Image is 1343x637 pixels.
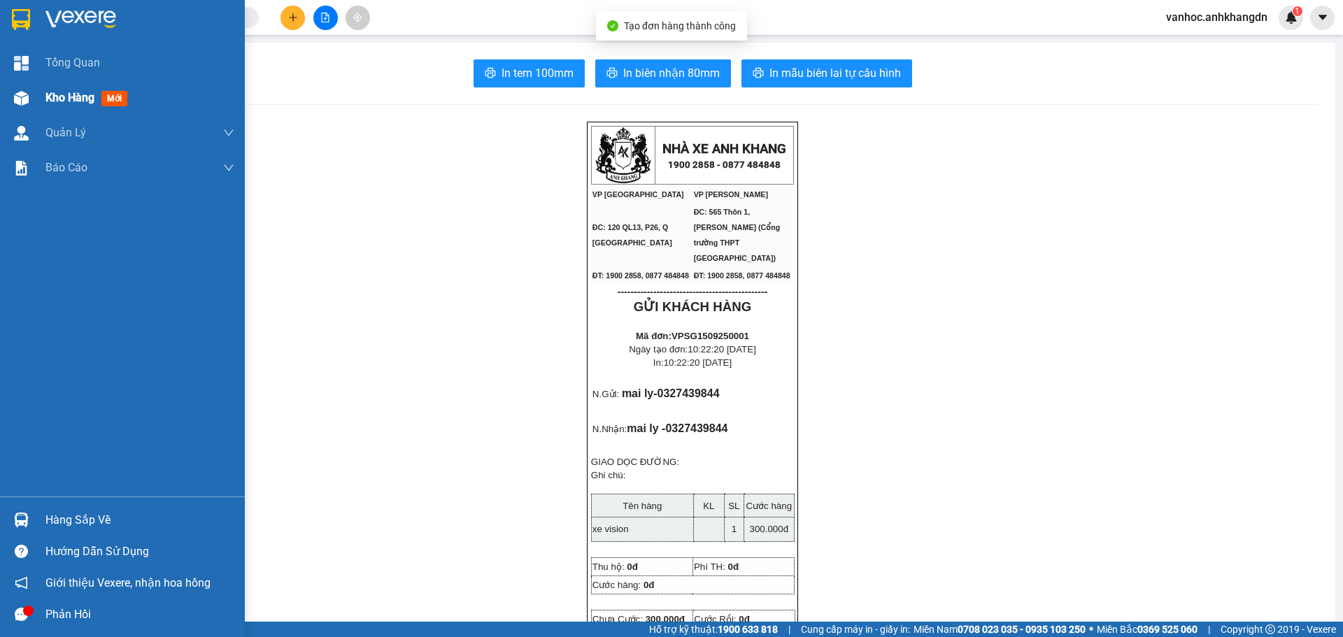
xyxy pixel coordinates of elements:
span: plus [288,13,298,22]
span: file-add [320,13,330,22]
span: Miền Nam [914,622,1086,637]
span: printer [753,67,764,80]
img: logo-vxr [12,9,30,30]
span: VPSG1509250001 [671,331,749,341]
span: ĐC: 120 QL13, P26, Q [GEOGRAPHIC_DATA] [592,223,672,247]
span: Quản Lý [45,124,86,141]
span: down [223,162,234,173]
span: ĐC: 565 Thôn 1, [PERSON_NAME] (Cổng trường THPT [GEOGRAPHIC_DATA]) [694,208,781,262]
span: aim [353,13,362,22]
span: down [223,127,234,138]
span: Cước hàng [746,501,792,511]
span: check-circle [607,20,618,31]
span: In tem 100mm [502,64,574,82]
strong: 1900 2858 - 0877 484848 [668,159,781,170]
button: printerIn biên nhận 80mm [595,59,731,87]
strong: NHÀ XE ANH KHANG [662,141,786,157]
button: printerIn tem 100mm [474,59,585,87]
button: aim [346,6,370,30]
span: Tổng Quan [45,54,100,71]
span: 1 [732,524,737,534]
span: caret-down [1316,11,1329,24]
span: VP [GEOGRAPHIC_DATA] [592,190,684,199]
span: In mẫu biên lai tự cấu hình [769,64,901,82]
span: 0đ [644,580,655,590]
span: Cước Rồi: [694,614,750,624]
button: plus [280,6,305,30]
span: ⚪️ [1089,627,1093,632]
span: | [788,622,790,637]
span: Tạo đơn hàng thành công [624,20,736,31]
span: copyright [1265,624,1275,634]
span: printer [485,67,496,80]
img: warehouse-icon [14,91,29,106]
button: file-add [313,6,338,30]
strong: 0708 023 035 - 0935 103 250 [958,624,1086,635]
span: notification [15,576,28,589]
span: 0327439844 [658,387,720,399]
span: ĐT: 1900 2858, 0877 484848 [592,271,689,280]
span: N.Gửi: [592,389,619,399]
div: Hướng dẫn sử dụng [45,541,234,562]
span: GIAO DỌC ĐƯỜNG: [591,457,679,467]
div: Hàng sắp về [45,510,234,531]
button: caret-down [1310,6,1335,30]
span: SL [728,501,739,511]
span: 0đ [728,561,739,572]
span: 10:22:20 [DATE] [664,357,732,368]
span: - [653,387,719,399]
span: question-circle [15,545,28,558]
span: xe vision [592,524,629,534]
span: printer [606,67,618,80]
span: 300.000đ [646,614,685,624]
span: Chưa Cước: [592,614,685,624]
span: In biên nhận 80mm [623,64,720,82]
span: Ghi chú: [591,470,626,480]
img: solution-icon [14,161,29,176]
img: warehouse-icon [14,513,29,527]
span: 0đ [739,614,750,624]
span: Cước hàng: [592,580,641,590]
span: mai ly [622,387,653,399]
span: Ngày tạo đơn: [629,344,756,355]
span: vanhoc.anhkhangdn [1155,8,1279,26]
span: KL [703,501,714,511]
span: 1 [1295,6,1300,16]
img: logo [595,127,651,183]
strong: 1900 633 818 [718,624,778,635]
span: Hỗ trợ kỹ thuật: [649,622,778,637]
span: Phí TH: [694,561,725,572]
strong: GỬI KHÁCH HÀNG [634,299,751,314]
span: message [15,608,28,621]
span: In: [653,357,732,368]
span: Giới thiệu Vexere, nhận hoa hồng [45,574,211,592]
div: Phản hồi [45,604,234,625]
strong: 0369 525 060 [1137,624,1198,635]
button: printerIn mẫu biên lai tự cấu hình [741,59,912,87]
span: 10:22:20 [DATE] [688,344,756,355]
span: Cung cấp máy in - giấy in: [801,622,910,637]
span: 0đ [627,561,638,572]
span: VP [PERSON_NAME] [694,190,768,199]
span: 300.000đ [749,524,788,534]
span: ---------------------------------------------- [618,286,767,297]
span: Tên hàng [623,501,662,511]
img: dashboard-icon [14,56,29,71]
img: icon-new-feature [1285,11,1298,24]
span: 0327439844 [665,422,727,434]
span: Thu hộ: [592,561,625,572]
img: warehouse-icon [14,126,29,141]
span: Báo cáo [45,159,87,176]
sup: 1 [1293,6,1302,16]
span: Kho hàng [45,91,94,104]
span: N.Nhận: [592,424,627,434]
span: Miền Bắc [1097,622,1198,637]
strong: Mã đơn: [636,331,749,341]
span: | [1208,622,1210,637]
span: ĐT: 1900 2858, 0877 484848 [694,271,790,280]
span: mai ly - [627,422,727,434]
span: mới [101,91,127,106]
